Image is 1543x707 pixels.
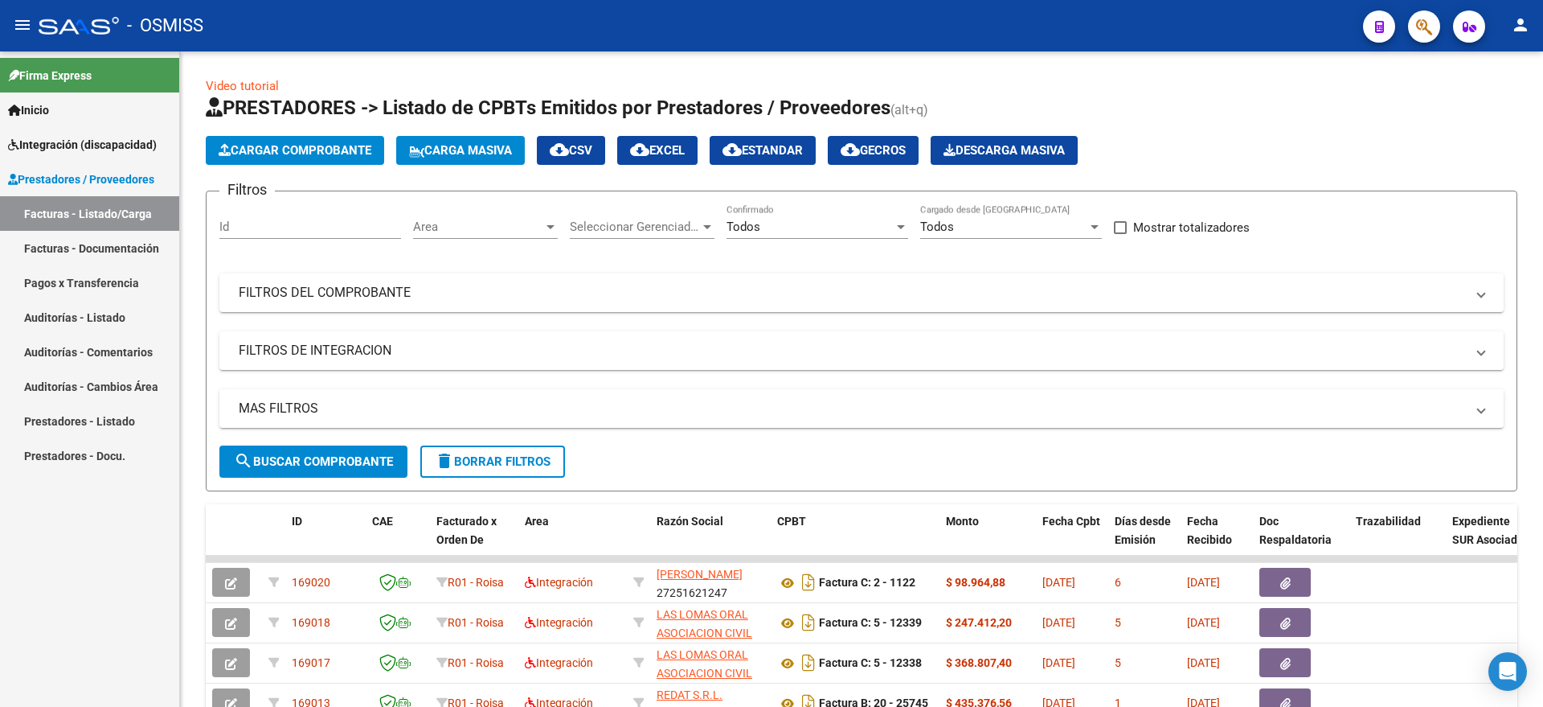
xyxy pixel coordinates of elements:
button: EXCEL [617,136,698,165]
span: R01 - Roisa [448,576,504,589]
div: 27251621247 [657,565,764,599]
datatable-header-cell: Fecha Cpbt [1036,504,1108,575]
span: Integración [525,616,593,629]
button: Buscar Comprobante [219,446,407,478]
strong: Factura C: 5 - 12339 [819,617,922,630]
span: [DATE] [1187,616,1220,629]
span: Integración (discapacidad) [8,136,157,154]
mat-icon: menu [13,15,32,35]
span: Fecha Recibido [1187,515,1232,546]
span: (alt+q) [890,102,928,117]
mat-icon: delete [435,451,454,471]
mat-icon: cloud_download [841,140,860,159]
span: - OSMISS [127,8,203,43]
button: CSV [537,136,605,165]
span: Trazabilidad [1356,515,1421,528]
datatable-header-cell: Facturado x Orden De [430,504,518,575]
span: Prestadores / Proveedores [8,171,154,188]
span: Buscar Comprobante [234,454,393,469]
span: [DATE] [1187,656,1220,669]
span: Carga Masiva [409,143,512,158]
datatable-header-cell: Días desde Emisión [1108,504,1181,575]
span: CSV [550,143,592,158]
span: 5 [1115,616,1121,629]
h3: Filtros [219,179,275,201]
span: CPBT [777,515,806,528]
i: Descargar documento [798,650,819,676]
mat-expansion-panel-header: FILTROS DE INTEGRACION [219,331,1504,370]
button: Gecros [828,136,919,165]
span: 6 [1115,576,1121,589]
span: CAE [372,515,393,528]
mat-icon: person [1511,15,1530,35]
span: Integración [525,656,593,669]
span: 169020 [292,576,330,589]
mat-icon: cloud_download [630,140,649,159]
mat-expansion-panel-header: FILTROS DEL COMPROBANTE [219,273,1504,312]
span: [DATE] [1042,576,1075,589]
div: 30644404575 [657,606,764,639]
span: Monto [946,515,979,528]
span: 169018 [292,616,330,629]
datatable-header-cell: CAE [366,504,430,575]
button: Carga Masiva [396,136,525,165]
span: ID [292,515,302,528]
div: Open Intercom Messenger [1488,652,1527,691]
span: Días desde Emisión [1115,515,1171,546]
datatable-header-cell: Trazabilidad [1349,504,1446,575]
span: [DATE] [1042,656,1075,669]
mat-expansion-panel-header: MAS FILTROS [219,389,1504,428]
span: Area [525,515,549,528]
span: Razón Social [657,515,723,528]
span: Cargar Comprobante [219,143,371,158]
span: EXCEL [630,143,685,158]
span: R01 - Roisa [448,616,504,629]
span: Inicio [8,101,49,119]
span: Descarga Masiva [943,143,1065,158]
span: Firma Express [8,67,92,84]
span: R01 - Roisa [448,656,504,669]
span: Mostrar totalizadores [1133,218,1250,237]
button: Cargar Comprobante [206,136,384,165]
span: 169017 [292,656,330,669]
span: Area [413,220,543,234]
button: Estandar [710,136,816,165]
span: Borrar Filtros [435,454,550,469]
datatable-header-cell: Doc Respaldatoria [1253,504,1349,575]
span: [DATE] [1187,576,1220,589]
strong: Factura C: 5 - 12338 [819,657,922,670]
mat-icon: cloud_download [550,140,569,159]
datatable-header-cell: ID [285,504,366,575]
span: Estandar [722,143,803,158]
span: PRESTADORES -> Listado de CPBTs Emitidos por Prestadores / Proveedores [206,97,890,119]
strong: $ 368.807,40 [946,656,1012,669]
span: [PERSON_NAME] [657,568,743,581]
span: Doc Respaldatoria [1259,515,1332,546]
div: 30644404575 [657,646,764,680]
mat-icon: cloud_download [722,140,742,159]
button: Borrar Filtros [420,446,565,478]
span: Gecros [841,143,906,158]
a: Video tutorial [206,79,279,93]
span: Integración [525,576,593,589]
span: REDAT S.R.L. [657,689,722,701]
button: Descarga Masiva [931,136,1078,165]
i: Descargar documento [798,569,819,595]
i: Descargar documento [798,610,819,635]
strong: $ 247.412,20 [946,616,1012,629]
strong: Factura C: 2 - 1122 [819,577,915,590]
mat-panel-title: FILTROS DE INTEGRACION [239,342,1465,360]
span: Todos [920,220,954,234]
datatable-header-cell: Fecha Recibido [1181,504,1253,575]
span: Facturado x Orden De [436,515,497,546]
span: LAS LOMAS ORAL ASOCIACION CIVIL [657,608,752,639]
datatable-header-cell: Razón Social [650,504,771,575]
datatable-header-cell: Monto [939,504,1036,575]
span: LAS LOMAS ORAL ASOCIACION CIVIL [657,648,752,680]
app-download-masive: Descarga masiva de comprobantes (adjuntos) [931,136,1078,165]
span: Seleccionar Gerenciador [570,220,700,234]
span: Todos [726,220,760,234]
datatable-header-cell: Area [518,504,627,575]
span: [DATE] [1042,616,1075,629]
span: Expediente SUR Asociado [1452,515,1524,546]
